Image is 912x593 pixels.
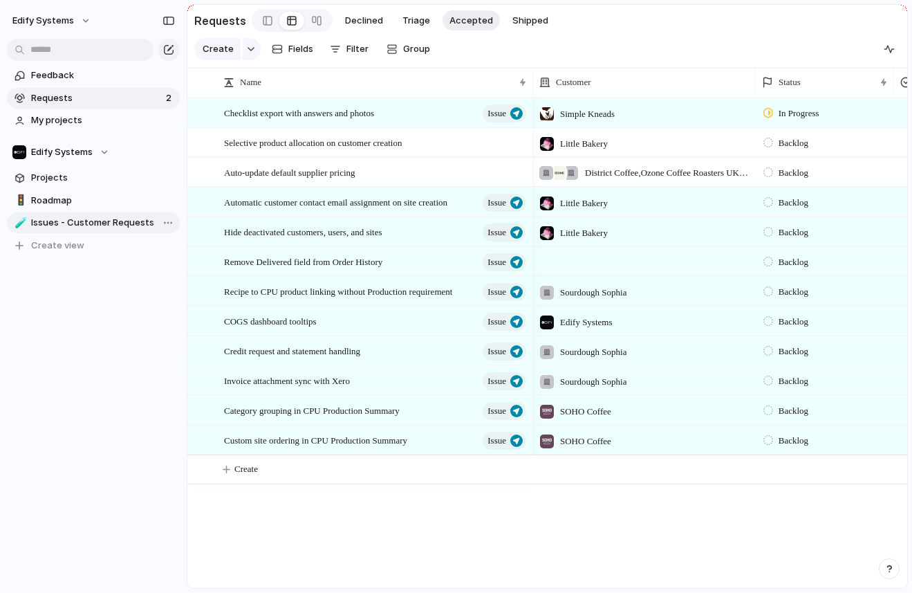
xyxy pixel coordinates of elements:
[483,194,526,212] button: Issue
[556,75,591,89] span: Customer
[560,375,626,389] span: Sourdough Sophia
[7,190,180,211] a: 🚦Roadmap
[483,253,526,271] button: Issue
[487,253,506,272] span: Issue
[560,197,608,210] span: Little Bakery
[487,193,506,212] span: Issue
[345,14,383,28] span: Declined
[166,91,174,105] span: 2
[31,113,175,127] span: My projects
[31,91,162,105] span: Requests
[402,14,430,28] span: Triage
[560,405,611,419] span: SOHO Coffee
[7,65,180,86] a: Feedback
[779,136,808,150] span: Backlog
[483,283,526,301] button: Issue
[224,194,447,210] span: Automatic customer contact email assignment on site creation
[31,216,175,230] span: Issues - Customer Requests
[346,42,369,56] span: Filter
[15,192,24,208] div: 🚦
[560,345,626,359] span: Sourdough Sophia
[779,404,808,418] span: Backlog
[224,134,402,150] span: Selective product allocation on customer creation
[31,145,93,159] span: Edify Systems
[15,215,24,231] div: 🧪
[12,216,26,230] button: 🧪
[449,14,493,28] span: Accepted
[7,142,180,163] button: Edify Systems
[779,345,808,358] span: Backlog
[7,212,180,233] a: 🧪Issues - Customer Requests
[779,75,801,89] span: Status
[240,75,261,89] span: Name
[224,104,374,120] span: Checklist export with answers and photos
[779,196,808,210] span: Backlog
[560,107,615,121] span: Simple Kneads
[483,223,526,241] button: Issue
[487,104,506,123] span: Issue
[338,10,390,31] button: Declined
[487,312,506,331] span: Issue
[779,285,808,299] span: Backlog
[224,313,317,329] span: COGS dashboard tooltips
[395,10,437,31] button: Triage
[194,38,241,60] button: Create
[224,402,400,418] span: Category grouping in CPU Production Summary
[483,372,526,390] button: Issue
[560,137,608,151] span: Little Bakery
[483,104,526,122] button: Issue
[560,226,608,240] span: Little Bakery
[487,223,506,242] span: Issue
[31,171,175,185] span: Projects
[487,401,506,421] span: Issue
[224,164,355,180] span: Auto-update default supplier pricing
[483,402,526,420] button: Issue
[560,316,612,329] span: Edify Systems
[483,343,526,361] button: Issue
[266,38,319,60] button: Fields
[585,166,750,180] span: District Coffee , Ozone Coffee Roasters UK Ltd , [PERSON_NAME]
[505,10,555,31] button: Shipped
[487,431,506,450] span: Issue
[224,432,407,448] span: Custom site ordering in CPU Production Summary
[7,167,180,188] a: Projects
[224,372,350,388] span: Invoice attachment sync with Xero
[487,282,506,302] span: Issue
[779,315,808,329] span: Backlog
[779,226,808,239] span: Backlog
[7,235,180,256] button: Create view
[7,110,180,131] a: My projects
[224,223,382,239] span: Hide deactivated customers, users, and sites
[779,107,819,120] span: In Progress
[380,38,437,60] button: Group
[224,343,360,358] span: Credit request and statement handling
[224,253,382,269] span: Remove Delivered field from Order History
[483,432,526,450] button: Issue
[31,69,175,82] span: Feedback
[234,462,258,476] span: Create
[779,374,808,388] span: Backlog
[6,10,98,32] button: Edify Systems
[194,12,246,29] h2: Requests
[224,283,452,299] span: Recipe to CPU product linking without Production requirement
[560,286,626,300] span: Sourdough Sophia
[403,42,430,56] span: Group
[324,38,374,60] button: Filter
[31,194,175,208] span: Roadmap
[512,14,548,28] span: Shipped
[12,194,26,208] button: 🚦
[487,372,506,391] span: Issue
[443,10,500,31] button: Accepted
[779,434,808,448] span: Backlog
[288,42,313,56] span: Fields
[203,42,234,56] span: Create
[779,166,808,180] span: Backlog
[779,255,808,269] span: Backlog
[31,239,84,253] span: Create view
[7,88,180,109] a: Requests2
[483,313,526,331] button: Issue
[560,435,611,448] span: SOHO Coffee
[487,342,506,361] span: Issue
